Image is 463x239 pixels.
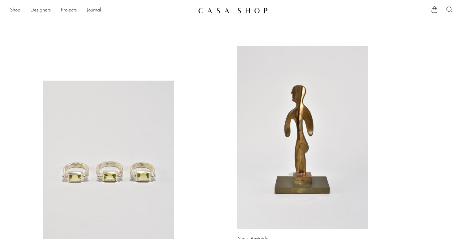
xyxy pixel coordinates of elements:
[30,7,51,15] a: Designers
[87,7,101,15] a: Journal
[10,7,20,15] a: Shop
[10,5,193,16] nav: Desktop navigation
[10,5,193,16] ul: NEW HEADER MENU
[61,7,77,15] a: Projects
